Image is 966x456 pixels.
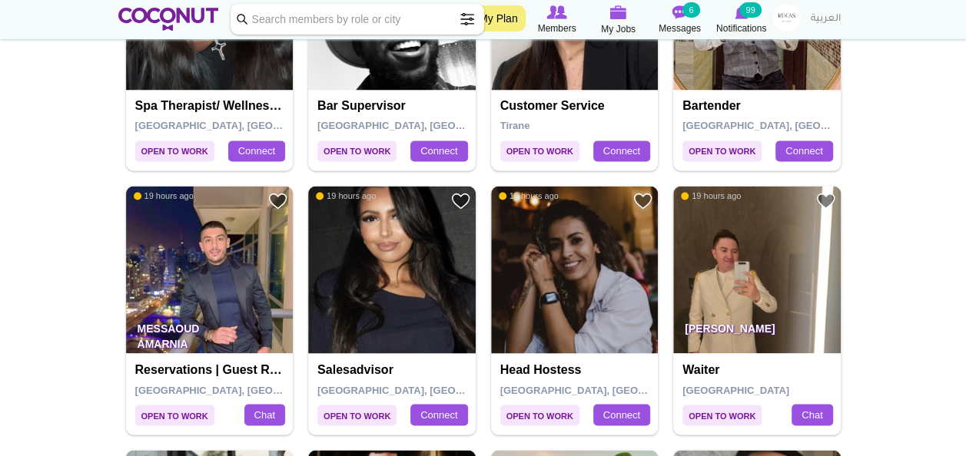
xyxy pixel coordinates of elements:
[268,191,287,210] a: Add to Favourites
[610,5,627,19] img: My Jobs
[682,2,699,18] small: 6
[601,21,636,37] span: My Jobs
[500,120,530,131] span: Tirane
[135,120,354,131] span: [GEOGRAPHIC_DATA], [GEOGRAPHIC_DATA]
[682,405,762,425] span: Open to Work
[500,405,579,425] span: Open to Work
[317,405,397,425] span: Open to Work
[816,191,835,210] a: Add to Favourites
[682,120,901,131] span: [GEOGRAPHIC_DATA], [GEOGRAPHIC_DATA]
[803,4,848,35] a: العربية
[317,140,397,161] span: Open to Work
[500,384,719,395] span: [GEOGRAPHIC_DATA], [GEOGRAPHIC_DATA]
[775,140,832,162] a: Connect
[526,4,588,36] a: Browse Members Members
[231,4,484,35] input: Search members by role or city
[673,310,841,353] p: [PERSON_NAME]
[649,4,711,36] a: Messages Messages 6
[135,384,354,395] span: [GEOGRAPHIC_DATA], [GEOGRAPHIC_DATA]
[135,362,288,376] h4: Reservations | Guest relation
[593,140,650,162] a: Connect
[135,405,214,425] span: Open to Work
[135,140,214,161] span: Open to Work
[471,5,526,31] a: My Plan
[716,21,766,36] span: Notifications
[735,5,748,19] img: Notifications
[682,362,835,376] h4: Waiter
[682,384,789,395] span: [GEOGRAPHIC_DATA]
[500,99,653,113] h4: Customer Service
[317,362,470,376] h4: Salesadvisor
[134,190,194,201] span: 19 hours ago
[682,99,835,113] h4: Bartender
[537,21,576,36] span: Members
[410,140,467,162] a: Connect
[499,190,559,201] span: 19 hours ago
[500,362,653,376] h4: Head Hostess
[317,99,470,113] h4: Bar Supervisor
[316,190,376,201] span: 19 hours ago
[681,190,741,201] span: 19 hours ago
[633,191,652,210] a: Add to Favourites
[228,140,285,162] a: Connect
[593,404,650,425] a: Connect
[410,404,467,425] a: Connect
[659,21,701,36] span: Messages
[118,8,219,31] img: Home
[711,4,772,36] a: Notifications Notifications 99
[792,404,832,425] a: Chat
[739,2,761,18] small: 99
[135,99,288,113] h4: Spa Therapist/ Wellness Professional
[317,120,536,131] span: [GEOGRAPHIC_DATA], [GEOGRAPHIC_DATA]
[682,140,762,161] span: Open to Work
[500,140,579,161] span: Open to Work
[672,5,688,19] img: Messages
[588,4,649,37] a: My Jobs My Jobs
[244,404,285,425] a: Chat
[317,384,536,395] span: [GEOGRAPHIC_DATA], [GEOGRAPHIC_DATA]
[126,310,294,353] p: Messaoud Amarnia
[451,191,470,210] a: Add to Favourites
[546,5,566,19] img: Browse Members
